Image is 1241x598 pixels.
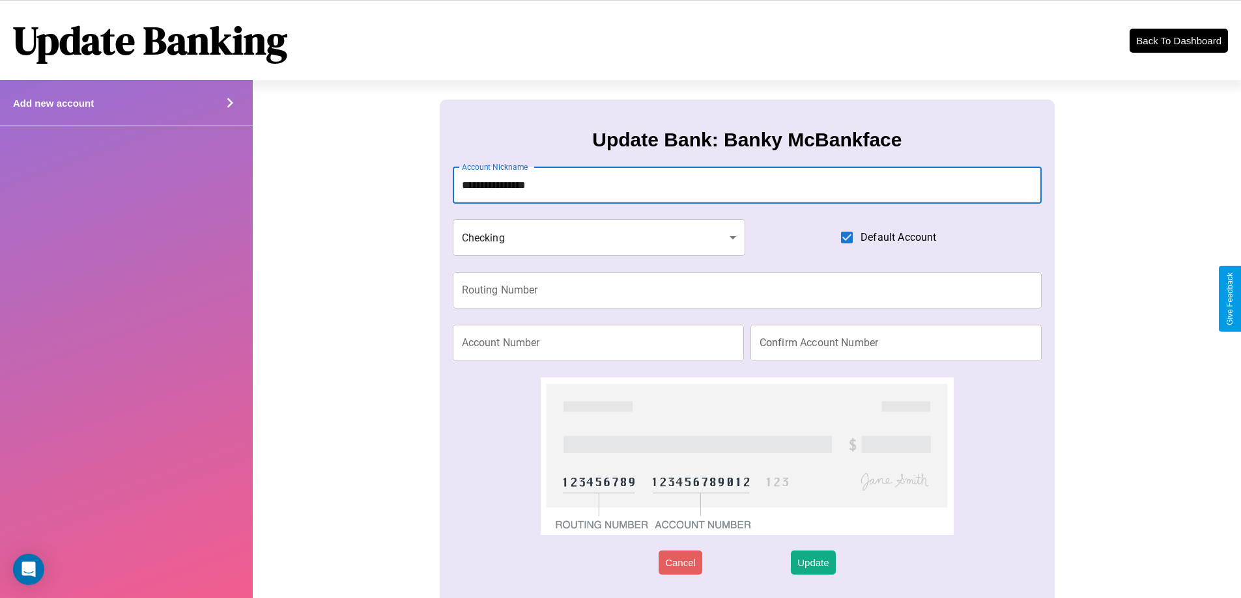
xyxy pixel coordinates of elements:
div: Checking [453,219,746,256]
button: Update [791,550,835,575]
div: Open Intercom Messenger [13,554,44,585]
div: Give Feedback [1225,273,1234,325]
button: Back To Dashboard [1130,29,1228,53]
span: Default Account [861,230,936,245]
img: check [541,377,953,535]
h4: Add new account [13,98,94,109]
h3: Update Bank: Banky McBankface [592,129,902,151]
button: Cancel [659,550,702,575]
h1: Update Banking [13,14,287,67]
label: Account Nickname [462,161,528,172]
